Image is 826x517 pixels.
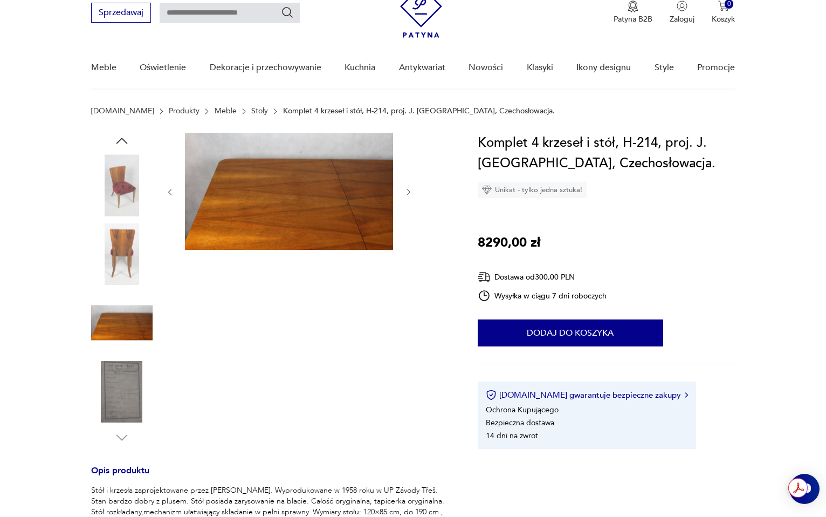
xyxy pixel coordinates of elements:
[91,154,153,216] img: Zdjęcie produktu Komplet 4 krzeseł i stół, H-214, proj. J. Halabala, Czechosłowacja.
[478,319,663,346] button: Dodaj do koszyka
[677,1,687,11] img: Ikonka użytkownika
[91,361,153,423] img: Zdjęcie produktu Komplet 4 krzeseł i stół, H-214, proj. J. Halabala, Czechosłowacja.
[185,133,393,250] img: Zdjęcie produktu Komplet 4 krzeseł i stół, H-214, proj. J. Halabala, Czechosłowacja.
[655,47,674,89] a: Style
[91,223,153,285] img: Zdjęcie produktu Komplet 4 krzeseł i stół, H-214, proj. J. Halabala, Czechosłowacja.
[91,107,154,115] a: [DOMAIN_NAME]
[697,47,735,89] a: Promocje
[614,1,652,24] a: Ikona medaluPatyna B2B
[614,14,652,24] p: Patyna B2B
[210,47,321,89] a: Dekoracje i przechowywanie
[399,47,445,89] a: Antykwariat
[628,1,638,12] img: Ikona medalu
[140,47,186,89] a: Oświetlenie
[91,10,151,17] a: Sprzedawaj
[670,1,694,24] button: Zaloguj
[91,292,153,353] img: Zdjęcie produktu Komplet 4 krzeseł i stół, H-214, proj. J. Halabala, Czechosłowacja.
[576,47,631,89] a: Ikony designu
[91,3,151,23] button: Sprzedawaj
[91,47,116,89] a: Meble
[486,431,538,441] li: 14 dni na zwrot
[215,107,237,115] a: Meble
[478,270,491,284] img: Ikona dostawy
[482,185,492,195] img: Ikona diamentu
[486,405,559,415] li: Ochrona Kupującego
[281,6,294,19] button: Szukaj
[486,390,688,400] button: [DOMAIN_NAME] gwarantuje bezpieczne zakupy
[712,1,735,24] button: 0Koszyk
[527,47,553,89] a: Klasyki
[469,47,503,89] a: Nowości
[91,467,452,485] h3: Opis produktu
[478,133,735,174] h1: Komplet 4 krzeseł i stół, H-214, proj. J. [GEOGRAPHIC_DATA], Czechosłowacja.
[718,1,729,11] img: Ikona koszyka
[169,107,199,115] a: Produkty
[685,392,688,398] img: Ikona strzałki w prawo
[345,47,375,89] a: Kuchnia
[486,390,497,400] img: Ikona certyfikatu
[670,14,694,24] p: Zaloguj
[478,270,607,284] div: Dostawa od 300,00 PLN
[486,418,554,428] li: Bezpieczna dostawa
[478,233,540,253] p: 8290,00 zł
[614,1,652,24] button: Patyna B2B
[789,474,820,504] iframe: Smartsupp widget button
[251,107,268,115] a: Stoły
[712,14,735,24] p: Koszyk
[283,107,555,115] p: Komplet 4 krzeseł i stół, H-214, proj. J. [GEOGRAPHIC_DATA], Czechosłowacja.
[478,182,587,198] div: Unikat - tylko jedna sztuka!
[478,289,607,302] div: Wysyłka w ciągu 7 dni roboczych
